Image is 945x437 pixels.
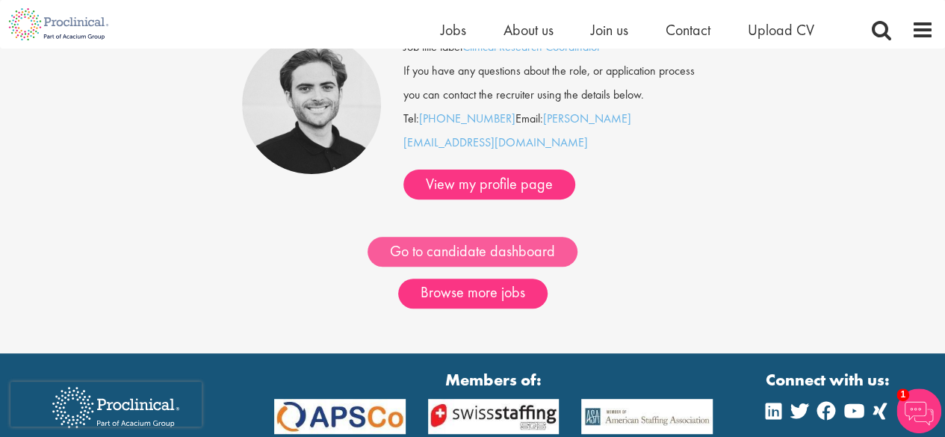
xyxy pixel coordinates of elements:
a: Jobs [441,20,466,40]
a: Go to candidate dashboard [368,237,577,267]
img: APSCo [570,399,724,434]
a: Join us [591,20,628,40]
a: Browse more jobs [398,279,548,309]
strong: Connect with us: [766,368,893,391]
a: Contact [666,20,710,40]
a: View my profile page [403,170,575,199]
div: Tel: Email: [403,35,704,199]
a: About us [504,20,554,40]
span: 1 [896,388,909,401]
img: Nico Kohlwes [242,35,381,174]
div: If you have any questions about the role, or application process you can contact the recruiter us... [392,59,715,107]
a: Upload CV [748,20,814,40]
img: APSCo [263,399,417,434]
iframe: reCAPTCHA [10,382,202,427]
img: APSCo [417,399,571,434]
strong: Members of: [274,368,713,391]
a: [PHONE_NUMBER] [419,111,515,126]
img: Chatbot [896,388,941,433]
